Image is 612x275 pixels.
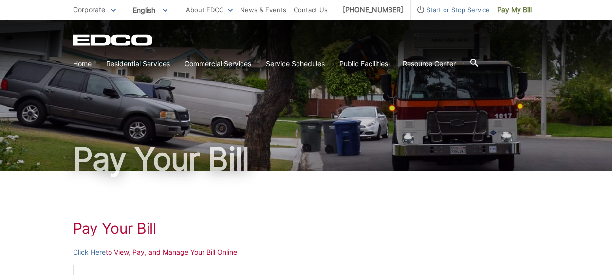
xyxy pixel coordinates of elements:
[73,5,105,14] span: Corporate
[339,59,388,69] a: Public Facilities
[266,59,325,69] a: Service Schedules
[240,4,286,15] a: News & Events
[73,34,154,46] a: EDCD logo. Return to the homepage.
[294,4,328,15] a: Contact Us
[73,219,539,237] h1: Pay Your Bill
[126,2,175,18] span: English
[73,247,539,257] p: to View, Pay, and Manage Your Bill Online
[185,59,251,69] a: Commercial Services
[73,247,106,257] a: Click Here
[186,4,233,15] a: About EDCO
[497,4,532,15] span: Pay My Bill
[403,59,456,69] a: Resource Center
[106,59,170,69] a: Residential Services
[73,59,92,69] a: Home
[73,143,539,175] h1: Pay Your Bill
